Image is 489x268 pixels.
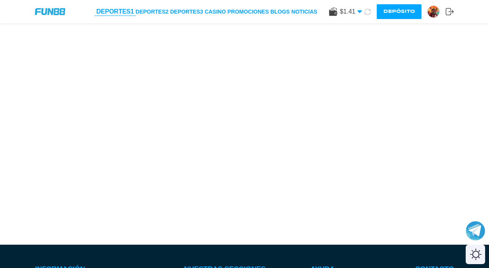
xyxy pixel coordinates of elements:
a: Deportes3 [170,8,203,16]
a: CASINO [205,8,226,16]
a: Deportes1 [96,7,134,16]
button: Join telegram channel [466,221,485,241]
a: Deportes2 [136,8,169,16]
a: BLOGS [270,8,290,16]
button: Depósito [377,4,421,19]
img: Company Logo [35,8,65,15]
a: Avatar [427,5,445,18]
a: NOTICIAS [291,8,317,16]
a: Promociones [227,8,269,16]
div: Switch theme [466,245,485,264]
span: $ 1.41 [340,7,362,16]
img: Avatar [428,6,439,17]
